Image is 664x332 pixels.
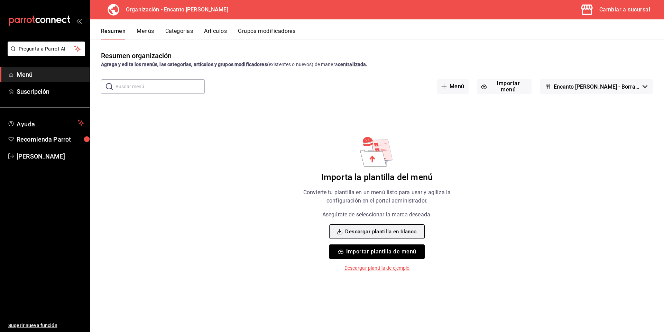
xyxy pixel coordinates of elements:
p: Asegúrate de seleccionar la marca deseada. [322,210,432,219]
span: Menú [17,70,84,79]
span: Encanto [PERSON_NAME] - Borrador [554,83,640,90]
div: Resumen organización [101,51,172,61]
button: Artículos [204,28,227,39]
strong: centralizada. [338,62,368,67]
a: Pregunta a Parrot AI [5,50,85,57]
button: Descargar plantilla en blanco [329,224,424,239]
button: Pregunta a Parrot AI [8,42,85,56]
button: Importar menú [477,79,532,94]
button: Categorías [165,28,193,39]
span: Ayuda [17,119,75,127]
input: Buscar menú [116,80,205,93]
button: Menús [137,28,154,39]
div: navigation tabs [101,28,664,39]
span: Pregunta a Parrot AI [19,45,74,53]
span: Suscripción [17,87,84,96]
span: Recomienda Parrot [17,135,84,144]
button: Encanto [PERSON_NAME] - Borrador [540,79,653,94]
button: Resumen [101,28,126,39]
p: Descargar plantilla de ejemplo [344,264,410,272]
div: Cambiar a sucursal [599,5,650,15]
h3: Organización - Encanto [PERSON_NAME] [120,6,228,14]
button: Grupos modificadores [238,28,295,39]
button: open_drawer_menu [76,18,82,24]
button: Importar plantilla de menú [329,244,424,259]
span: Sugerir nueva función [8,322,84,329]
div: (existentes o nuevos) de manera [101,61,653,68]
button: Menú [437,79,469,94]
h6: Importa la plantilla del menú [321,172,433,183]
p: Convierte tu plantilla en un menú listo para usar y agiliza la configuración en el portal adminis... [290,188,464,205]
strong: Agrega y edita los menús, las categorías, artículos y grupos modificadores [101,62,267,67]
span: [PERSON_NAME] [17,152,84,161]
